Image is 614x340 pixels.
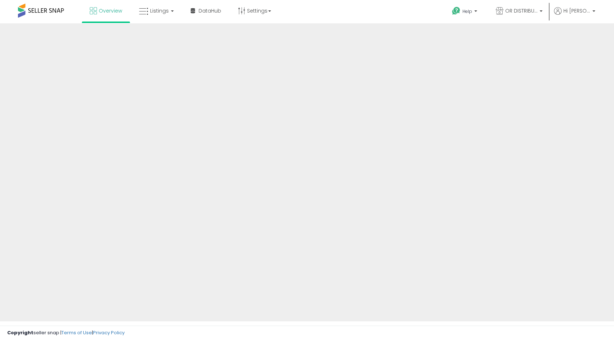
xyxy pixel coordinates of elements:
span: Help [462,8,472,14]
span: Overview [99,7,122,14]
a: Help [446,1,484,23]
a: Hi [PERSON_NAME] [554,7,595,23]
span: DataHub [199,7,221,14]
span: OR DISTRIBUTION [505,7,538,14]
span: Listings [150,7,169,14]
span: Hi [PERSON_NAME] [563,7,590,14]
i: Get Help [452,6,461,15]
